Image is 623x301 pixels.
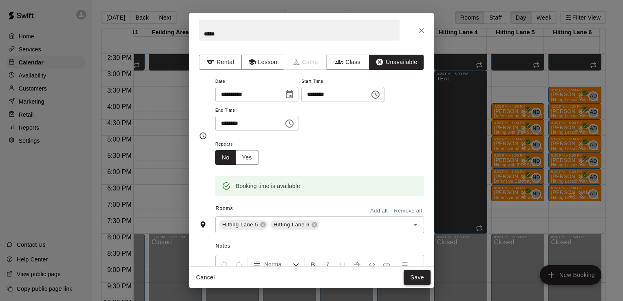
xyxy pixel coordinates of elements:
[215,105,298,116] span: End Time
[236,179,300,193] div: Booking time is available
[217,257,231,272] button: Undo
[215,139,265,150] span: Repeats
[241,55,284,70] button: Lesson
[410,219,421,230] button: Open
[215,150,258,165] div: outlined button group
[367,86,384,103] button: Choose time, selected time is 7:00 PM
[321,257,335,272] button: Format Italics
[264,260,293,268] span: Normal
[236,150,258,165] button: Yes
[306,257,320,272] button: Format Bold
[398,257,412,272] button: Left Align
[199,55,242,70] button: Rental
[199,132,207,140] svg: Timing
[215,150,236,165] button: No
[392,205,424,217] button: Remove all
[380,257,393,272] button: Insert Link
[301,76,384,87] span: Start Time
[365,257,379,272] button: Insert Code
[366,205,392,217] button: Add all
[336,257,349,272] button: Format Underline
[327,55,369,70] button: Class
[250,257,303,272] button: Formatting Options
[219,220,268,230] div: Hitting Lane 5
[216,206,233,211] span: Rooms
[199,221,207,229] svg: Rooms
[284,55,327,70] span: Camps can only be created in the Services page
[215,76,298,87] span: Date
[281,115,298,132] button: Choose time, selected time is 8:00 PM
[404,270,431,285] button: Save
[192,270,219,285] button: Cancel
[281,86,298,103] button: Choose date, selected date is Oct 17, 2025
[219,221,261,229] span: Hitting Lane 5
[232,257,246,272] button: Redo
[350,257,364,272] button: Format Strikethrough
[369,55,424,70] button: Unavailable
[414,23,429,38] button: Close
[270,221,313,229] span: Hitting Lane 6
[270,220,319,230] div: Hitting Lane 6
[216,240,424,253] span: Notes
